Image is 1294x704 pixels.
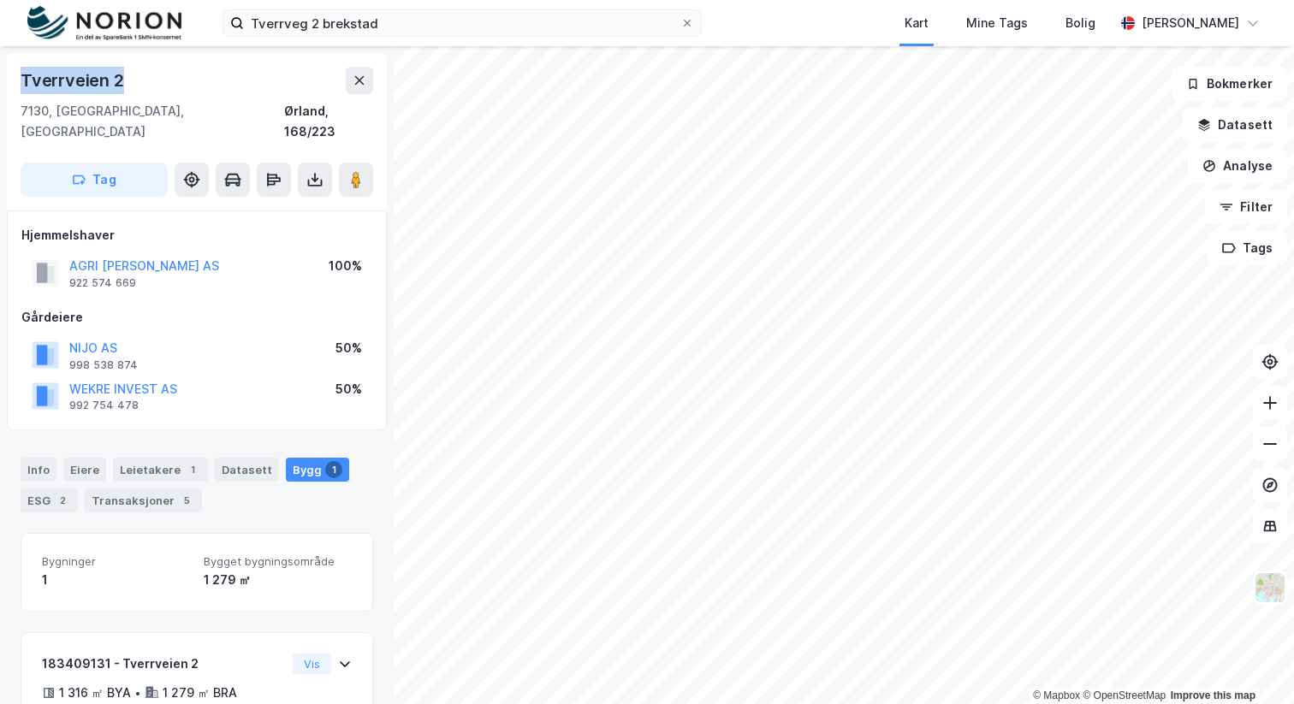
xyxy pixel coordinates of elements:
[27,6,181,41] img: norion-logo.80e7a08dc31c2e691866.png
[1208,231,1287,265] button: Tags
[42,654,286,674] div: 183409131 - Tverrveien 2
[21,488,78,512] div: ESG
[21,225,372,246] div: Hjemmelshaver
[335,379,362,399] div: 50%
[69,358,138,372] div: 998 538 874
[1033,689,1080,701] a: Mapbox
[21,67,128,94] div: Tverrveien 2
[21,163,168,197] button: Tag
[42,570,190,590] div: 1
[1208,622,1294,704] div: Kontrollprogram for chat
[21,307,372,328] div: Gårdeiere
[966,13,1028,33] div: Mine Tags
[1142,13,1239,33] div: [PERSON_NAME]
[1208,622,1294,704] iframe: Chat Widget
[21,101,284,142] div: 7130, [GEOGRAPHIC_DATA], [GEOGRAPHIC_DATA]
[1172,67,1287,101] button: Bokmerker
[184,461,201,478] div: 1
[85,488,202,512] div: Transaksjoner
[113,458,208,482] div: Leietakere
[21,458,56,482] div: Info
[178,492,195,509] div: 5
[1183,108,1287,142] button: Datasett
[215,458,279,482] div: Datasett
[204,554,352,569] span: Bygget bygningsområde
[163,683,237,703] div: 1 279 ㎡ BRA
[244,10,680,36] input: Søk på adresse, matrikkel, gårdeiere, leietakere eller personer
[134,686,141,700] div: •
[42,554,190,569] span: Bygninger
[905,13,929,33] div: Kart
[1254,571,1286,604] img: Z
[54,492,71,509] div: 2
[59,683,131,703] div: 1 316 ㎡ BYA
[69,399,139,412] div: 992 754 478
[293,654,331,674] button: Vis
[1188,149,1287,183] button: Analyse
[1083,689,1166,701] a: OpenStreetMap
[325,461,342,478] div: 1
[1205,190,1287,224] button: Filter
[329,256,362,276] div: 100%
[1065,13,1095,33] div: Bolig
[284,101,373,142] div: Ørland, 168/223
[204,570,352,590] div: 1 279 ㎡
[69,276,136,290] div: 922 574 669
[1171,689,1255,701] a: Improve this map
[63,458,106,482] div: Eiere
[335,338,362,358] div: 50%
[286,458,349,482] div: Bygg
